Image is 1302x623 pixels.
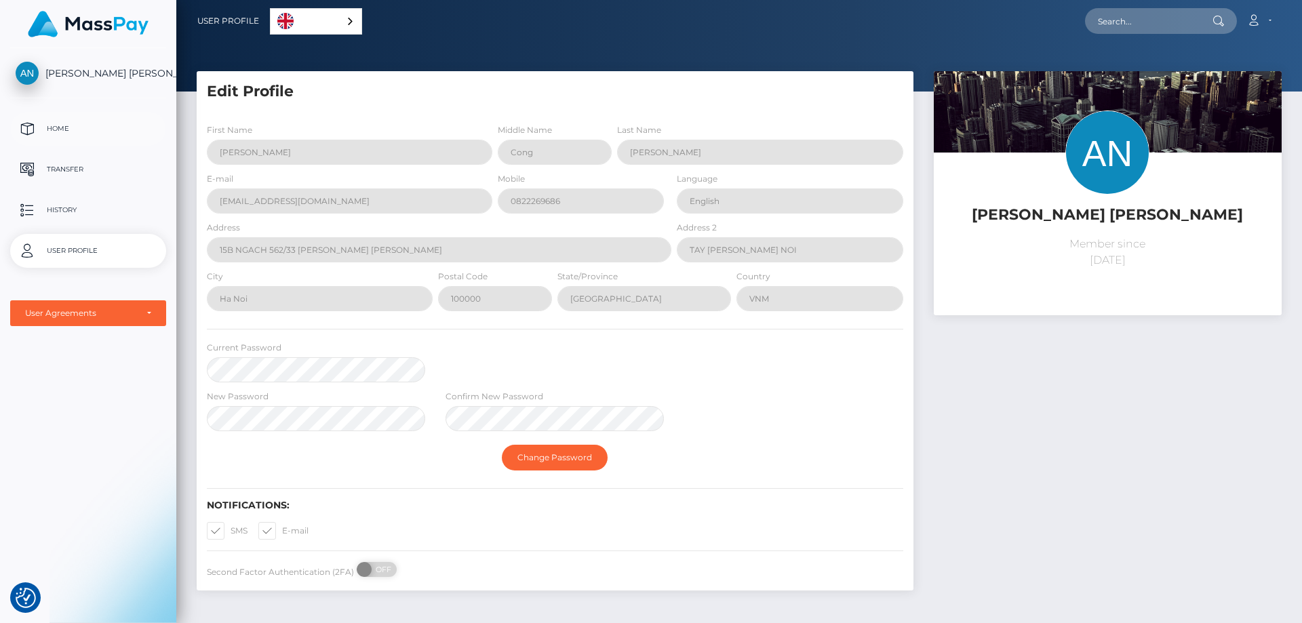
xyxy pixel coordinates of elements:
a: Home [10,112,166,146]
h6: Notifications: [207,500,903,511]
span: OFF [364,562,398,577]
label: E-mail [258,522,309,540]
input: Search... [1085,8,1212,34]
label: Second Factor Authentication (2FA) [207,566,354,578]
h5: Edit Profile [207,81,903,102]
label: New Password [207,390,269,403]
p: User Profile [16,241,161,261]
span: [PERSON_NAME] [PERSON_NAME] [10,67,166,79]
p: Home [16,119,161,139]
label: E-mail [207,173,233,185]
label: Postal Code [438,270,488,283]
label: Address [207,222,240,234]
img: ... [934,71,1282,303]
label: Language [677,173,717,185]
button: Consent Preferences [16,588,36,608]
a: English [271,9,361,34]
p: Member since [DATE] [944,236,1271,268]
label: Middle Name [498,124,552,136]
label: Last Name [617,124,661,136]
img: Revisit consent button [16,588,36,608]
div: User Agreements [25,308,136,319]
label: Country [736,270,770,283]
label: City [207,270,223,283]
label: Address 2 [677,222,717,234]
button: User Agreements [10,300,166,326]
label: Current Password [207,342,281,354]
a: Transfer [10,153,166,186]
label: First Name [207,124,252,136]
p: Transfer [16,159,161,180]
h5: [PERSON_NAME] [PERSON_NAME] [944,205,1271,226]
aside: Language selected: English [270,8,362,35]
label: State/Province [557,270,618,283]
button: Change Password [502,445,608,470]
a: History [10,193,166,227]
label: Confirm New Password [446,390,543,403]
label: Mobile [498,173,525,185]
a: User Profile [197,7,259,35]
img: MassPay [28,11,149,37]
div: Language [270,8,362,35]
a: User Profile [10,234,166,268]
p: History [16,200,161,220]
label: SMS [207,522,248,540]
